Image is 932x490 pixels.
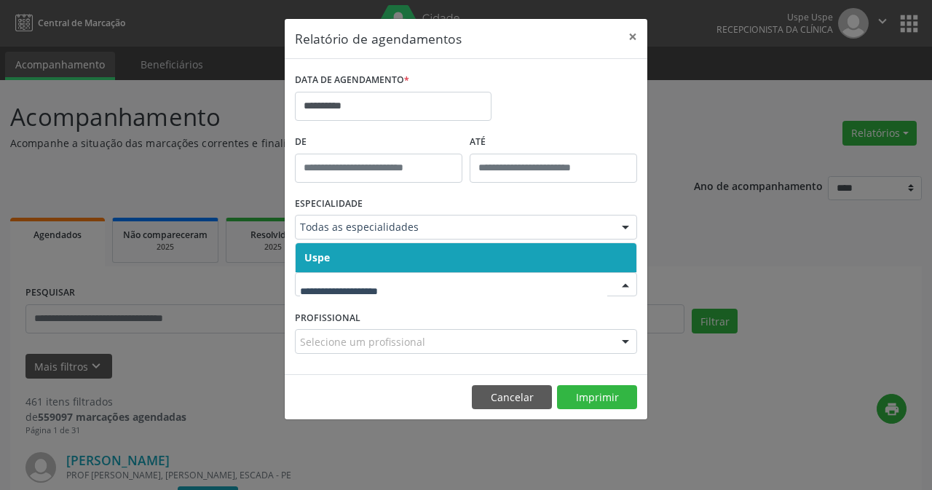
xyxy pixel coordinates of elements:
[304,250,330,264] span: Uspe
[295,29,462,48] h5: Relatório de agendamentos
[300,220,607,234] span: Todas as especialidades
[472,385,552,410] button: Cancelar
[295,193,363,216] label: ESPECIALIDADE
[295,131,462,154] label: De
[618,19,647,55] button: Close
[557,385,637,410] button: Imprimir
[470,131,637,154] label: ATÉ
[300,334,425,349] span: Selecione um profissional
[295,307,360,329] label: PROFISSIONAL
[295,69,409,92] label: DATA DE AGENDAMENTO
